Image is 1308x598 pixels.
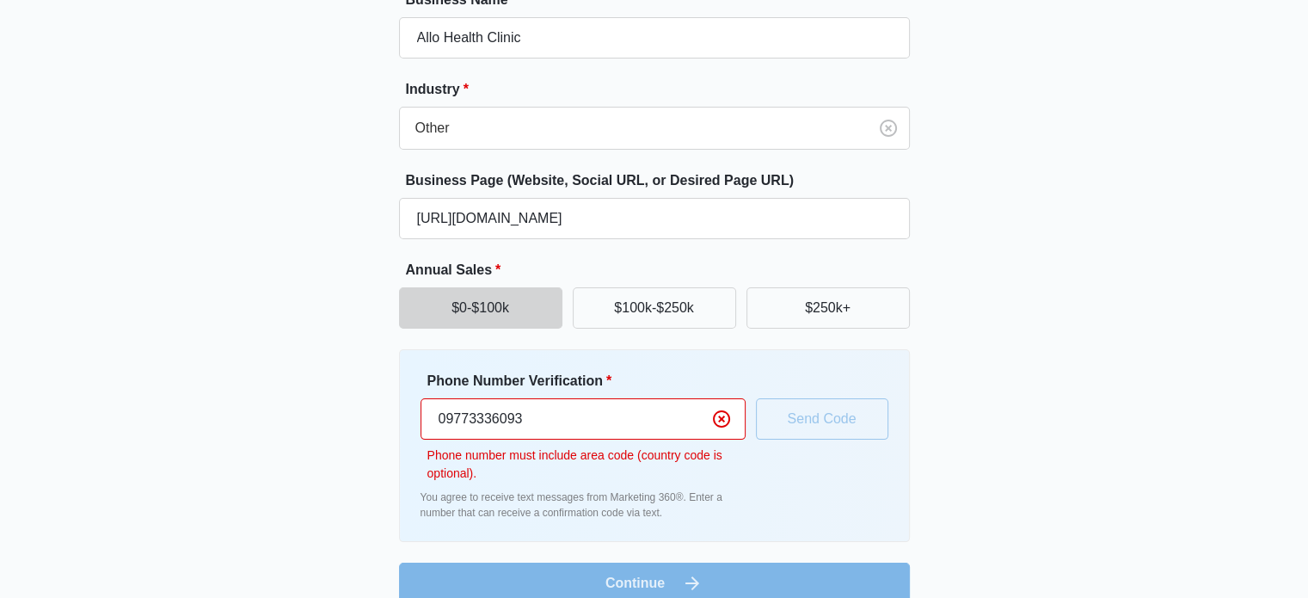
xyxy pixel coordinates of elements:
button: $100k-$250k [573,287,736,329]
p: You agree to receive text messages from Marketing 360®. Enter a number that can receive a confirm... [421,490,746,521]
label: Industry [406,79,917,100]
label: Annual Sales [406,260,917,281]
label: Phone Number Verification [427,371,752,391]
button: Clear [875,114,902,142]
input: e.g. janesplumbing.com [399,198,910,239]
p: Phone number must include area code (country code is optional). [427,447,746,483]
button: $0-$100k [399,287,562,329]
button: Clear [708,405,735,433]
input: Ex. +1-555-555-5555 [421,398,746,440]
button: $250k+ [746,287,910,329]
label: Business Page (Website, Social URL, or Desired Page URL) [406,170,917,191]
input: e.g. Jane's Plumbing [399,17,910,59]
